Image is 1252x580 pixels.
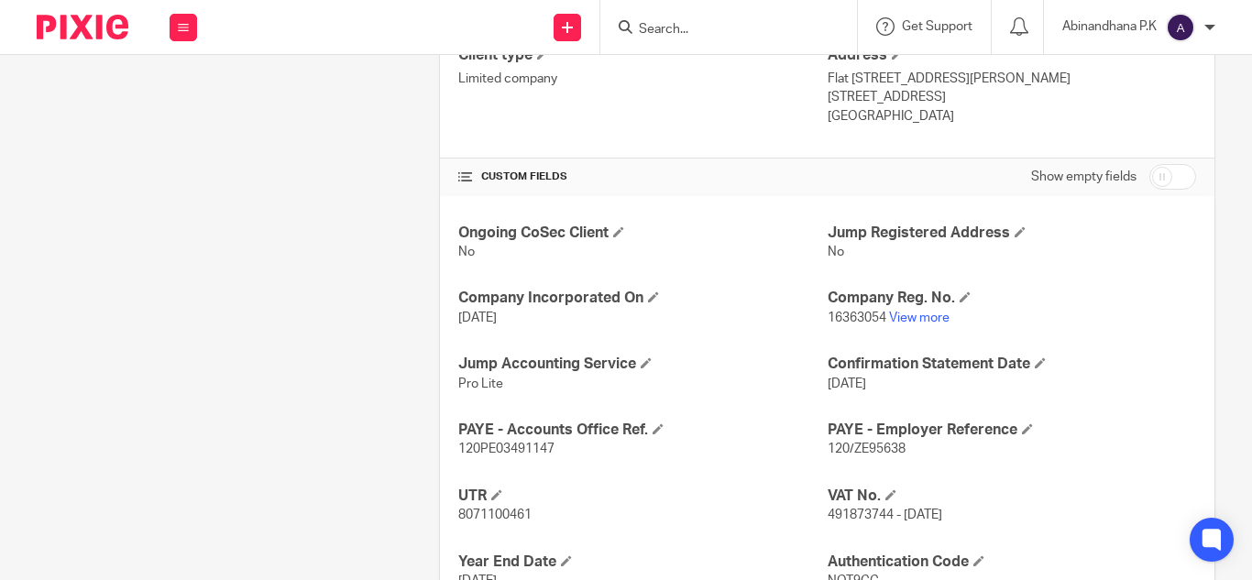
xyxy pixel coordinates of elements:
[458,443,555,455] span: 120PE03491147
[828,443,906,455] span: 120/ZE95638
[828,107,1196,126] p: [GEOGRAPHIC_DATA]
[889,312,950,324] a: View more
[828,509,942,521] span: 491873744 - [DATE]
[637,22,802,38] input: Search
[828,88,1196,106] p: [STREET_ADDRESS]
[828,70,1196,88] p: Flat [STREET_ADDRESS][PERSON_NAME]
[828,378,866,390] span: [DATE]
[828,421,1196,440] h4: PAYE - Employer Reference
[458,378,503,390] span: Pro Lite
[828,553,1196,572] h4: Authentication Code
[458,487,827,506] h4: UTR
[828,312,886,324] span: 16363054
[828,289,1196,308] h4: Company Reg. No.
[828,224,1196,243] h4: Jump Registered Address
[458,509,532,521] span: 8071100461
[458,289,827,308] h4: Company Incorporated On
[458,170,827,184] h4: CUSTOM FIELDS
[828,487,1196,506] h4: VAT No.
[828,46,1196,65] h4: Address
[458,70,827,88] p: Limited company
[458,46,827,65] h4: Client type
[458,246,475,258] span: No
[458,312,497,324] span: [DATE]
[37,15,128,39] img: Pixie
[902,20,972,33] span: Get Support
[1062,17,1157,36] p: Abinandhana P.K
[1031,168,1137,186] label: Show empty fields
[828,355,1196,374] h4: Confirmation Statement Date
[828,246,844,258] span: No
[1166,13,1195,42] img: svg%3E
[458,553,827,572] h4: Year End Date
[458,224,827,243] h4: Ongoing CoSec Client
[458,421,827,440] h4: PAYE - Accounts Office Ref.
[458,355,827,374] h4: Jump Accounting Service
